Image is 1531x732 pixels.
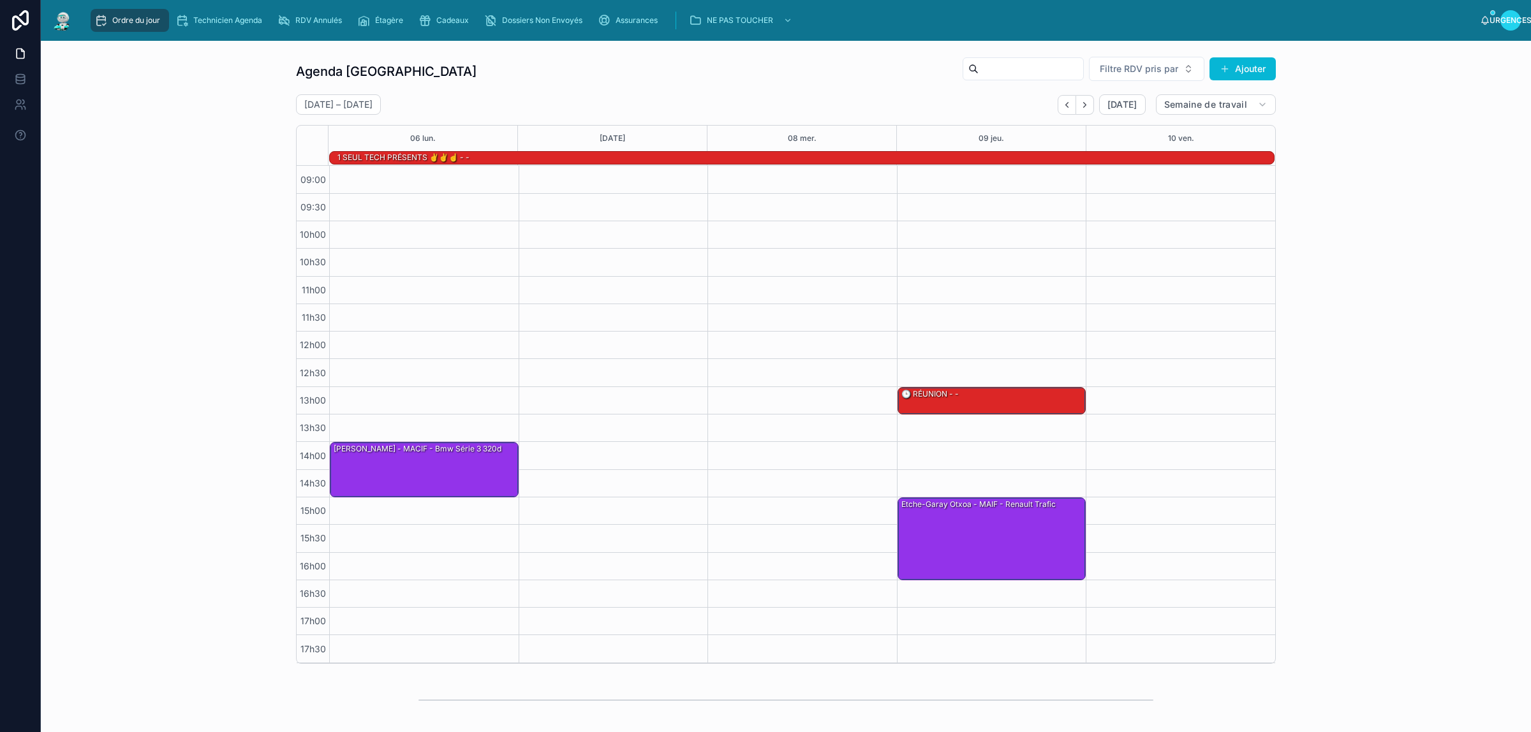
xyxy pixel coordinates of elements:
[502,15,582,25] font: Dossiers Non Envoyés
[375,15,403,25] font: Étagère
[274,9,351,32] a: RDV Annulés
[300,588,326,599] font: 16h30
[1058,95,1076,115] button: Dos
[436,15,469,25] font: Cadeaux
[337,152,470,162] font: 1 SEUL TECH PRÉSENTS ✌️✌️☝️ - -
[336,151,471,164] div: 1 SEUL TECH PRÉSENTS ✌️✌️☝️ - -
[1076,95,1094,115] button: Suivant
[300,201,326,212] font: 09:30
[480,9,591,32] a: Dossiers Non Envoyés
[300,560,326,571] font: 16h00
[901,499,1056,509] font: Etche-garay Otxoa - MAIF - Renault trafic
[300,174,326,185] font: 09:00
[1156,94,1276,115] button: Semaine de travail
[616,15,658,25] font: Assurances
[600,126,625,151] button: [DATE]
[410,126,436,151] button: 06 lun.
[1089,57,1204,81] button: Bouton de sélection
[600,133,625,143] font: [DATE]
[334,444,501,453] font: [PERSON_NAME] - MACIF - Bmw série 3 320d
[91,9,169,32] a: Ordre du jour
[1235,63,1266,74] font: Ajouter
[1164,99,1247,110] font: Semaine de travail
[1099,94,1146,115] button: [DATE]
[300,643,326,654] font: 17h30
[51,10,74,31] img: Logo de l'application
[898,498,1086,580] div: Etche-garay Otxoa - MAIF - Renault trafic
[898,388,1086,414] div: 🕒 RÉUNION - -
[788,133,817,143] font: 08 mer.
[300,505,326,516] font: 15h00
[594,9,667,32] a: Assurances
[300,256,326,267] font: 10h30
[295,15,342,25] font: RDV Annulés
[112,15,160,25] font: Ordre du jour
[901,389,959,399] font: 🕒 RÉUNION - -
[788,126,817,151] button: 08 mer.
[300,450,326,461] font: 14h00
[300,532,326,543] font: 15h30
[84,6,1480,34] div: contenu déroulant
[979,133,1004,143] font: 09 jeu.
[296,64,477,79] font: Agenda [GEOGRAPHIC_DATA]
[410,133,436,143] font: 06 lun.
[330,443,518,497] div: [PERSON_NAME] - MACIF - Bmw série 3 320d
[1100,63,1178,74] font: Filtre RDV pris par
[302,284,326,295] font: 11h00
[300,615,326,626] font: 17h00
[1107,99,1137,110] font: [DATE]
[300,367,326,378] font: 12h30
[300,422,326,433] font: 13h30
[302,312,326,323] font: 11h30
[707,15,773,25] font: NE PAS TOUCHER
[979,126,1004,151] button: 09 jeu.
[300,229,326,240] font: 10h00
[304,99,373,110] font: [DATE] – [DATE]
[353,9,412,32] a: Étagère
[172,9,271,32] a: Technicien Agenda
[1168,133,1194,143] font: 10 ven.
[1168,126,1194,151] button: 10 ven.
[300,478,326,488] font: 14h30
[193,15,262,25] font: Technicien Agenda
[415,9,478,32] a: Cadeaux
[300,339,326,350] font: 12h00
[300,395,326,406] font: 13h00
[685,9,799,32] a: NE PAS TOUCHER
[1209,57,1276,80] button: Ajouter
